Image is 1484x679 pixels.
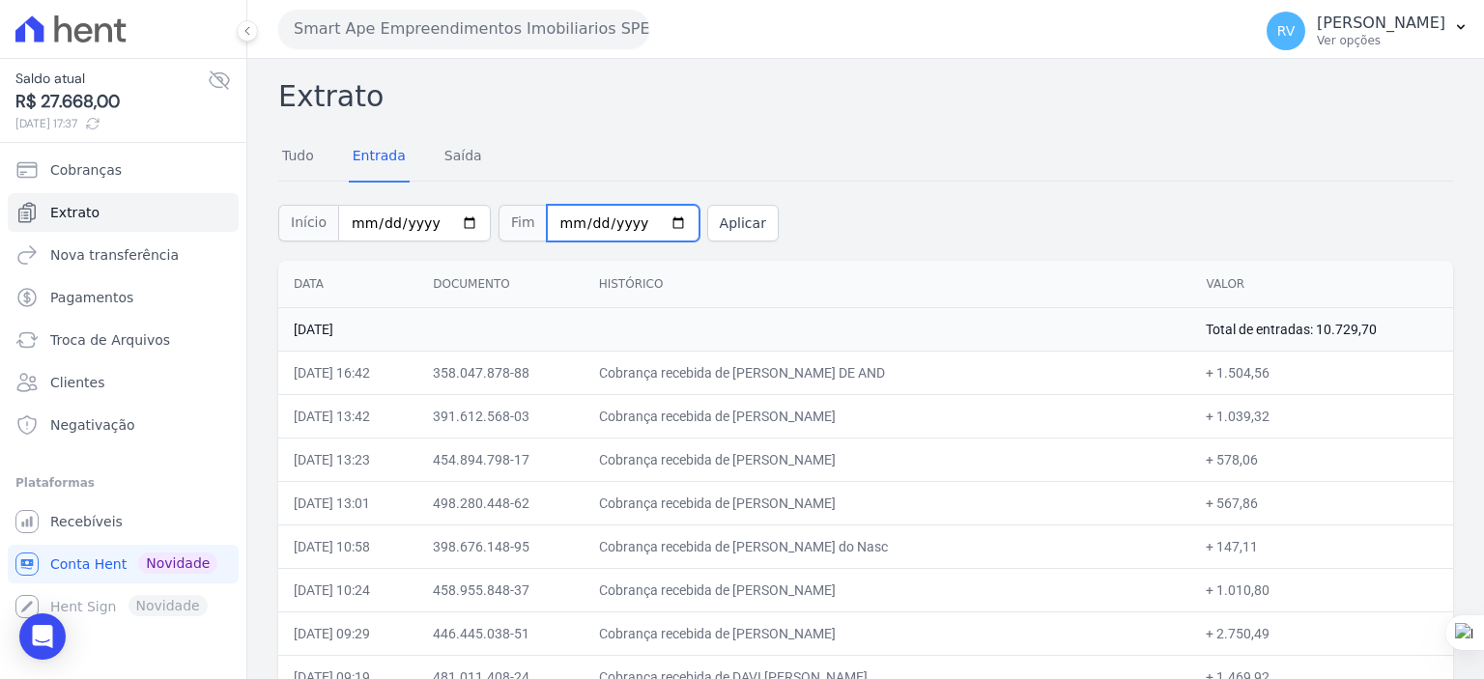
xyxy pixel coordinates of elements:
td: [DATE] 09:29 [278,611,417,655]
td: Cobrança recebida de [PERSON_NAME] do Nasc [584,524,1191,568]
a: Cobranças [8,151,239,189]
a: Extrato [8,193,239,232]
td: 458.955.848-37 [417,568,583,611]
button: Aplicar [707,205,779,241]
th: Valor [1190,261,1453,308]
td: Cobrança recebida de [PERSON_NAME] [584,438,1191,481]
td: + 147,11 [1190,524,1453,568]
td: + 1.504,56 [1190,351,1453,394]
td: 454.894.798-17 [417,438,583,481]
h2: Extrato [278,74,1453,118]
span: R$ 27.668,00 [15,89,208,115]
span: Extrato [50,203,100,222]
p: [PERSON_NAME] [1317,14,1445,33]
span: Saldo atual [15,69,208,89]
td: [DATE] 10:24 [278,568,417,611]
a: Entrada [349,132,410,183]
span: Nova transferência [50,245,179,265]
th: Histórico [584,261,1191,308]
a: Conta Hent Novidade [8,545,239,583]
span: Troca de Arquivos [50,330,170,350]
td: + 1.039,32 [1190,394,1453,438]
button: RV [PERSON_NAME] Ver opções [1251,4,1484,58]
td: + 2.750,49 [1190,611,1453,655]
span: Início [278,205,338,241]
td: 446.445.038-51 [417,611,583,655]
td: [DATE] 16:42 [278,351,417,394]
div: Plataformas [15,471,231,495]
a: Nova transferência [8,236,239,274]
a: Clientes [8,363,239,402]
td: [DATE] 10:58 [278,524,417,568]
td: [DATE] 13:23 [278,438,417,481]
span: Recebíveis [50,512,123,531]
td: Cobrança recebida de [PERSON_NAME] DE AND [584,351,1191,394]
td: Cobrança recebida de [PERSON_NAME] [584,568,1191,611]
td: Cobrança recebida de [PERSON_NAME] [584,481,1191,524]
td: [DATE] 13:01 [278,481,417,524]
td: 398.676.148-95 [417,524,583,568]
a: Troca de Arquivos [8,321,239,359]
td: 498.280.448-62 [417,481,583,524]
nav: Sidebar [15,151,231,626]
span: Negativação [50,415,135,435]
span: [DATE] 17:37 [15,115,208,132]
div: Open Intercom Messenger [19,613,66,660]
th: Documento [417,261,583,308]
td: [DATE] 13:42 [278,394,417,438]
p: Ver opções [1317,33,1445,48]
span: Clientes [50,373,104,392]
td: 358.047.878-88 [417,351,583,394]
td: + 567,86 [1190,481,1453,524]
td: Cobrança recebida de [PERSON_NAME] [584,611,1191,655]
span: Conta Hent [50,554,127,574]
button: Smart Ape Empreendimentos Imobiliarios SPE LTDA [278,10,649,48]
th: Data [278,261,417,308]
td: + 1.010,80 [1190,568,1453,611]
a: Saída [441,132,486,183]
span: Fim [499,205,547,241]
td: Total de entradas: 10.729,70 [1190,307,1453,351]
span: Pagamentos [50,288,133,307]
a: Pagamentos [8,278,239,317]
span: Novidade [138,552,217,574]
td: 391.612.568-03 [417,394,583,438]
span: Cobranças [50,160,122,180]
a: Recebíveis [8,502,239,541]
a: Tudo [278,132,318,183]
a: Negativação [8,406,239,444]
td: + 578,06 [1190,438,1453,481]
span: RV [1277,24,1296,38]
td: [DATE] [278,307,1190,351]
td: Cobrança recebida de [PERSON_NAME] [584,394,1191,438]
